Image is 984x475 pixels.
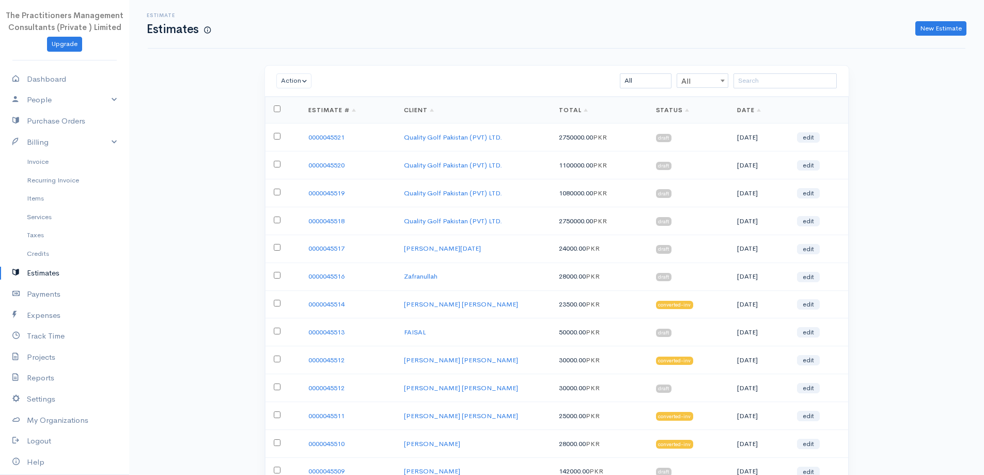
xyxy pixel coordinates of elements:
[797,160,820,171] a: edit
[656,134,672,142] span: draft
[308,411,345,420] a: 0000045511
[656,385,672,393] span: draft
[586,300,600,309] span: PKR
[551,235,647,263] td: 24000.00
[656,273,672,281] span: draft
[308,328,345,336] a: 0000045513
[729,346,789,374] td: [DATE]
[733,73,837,88] input: Search
[729,263,789,290] td: [DATE]
[656,357,694,365] span: converted-inv
[915,21,966,36] a: New Estimate
[593,189,607,197] span: PKR
[586,272,600,281] span: PKR
[729,402,789,430] td: [DATE]
[586,244,600,253] span: PKR
[586,411,600,420] span: PKR
[729,207,789,235] td: [DATE]
[551,207,647,235] td: 2750000.00
[729,151,789,179] td: [DATE]
[147,12,210,18] h6: Estimate
[797,439,820,449] a: edit
[404,189,502,197] a: Quality Golf Pakistan (PVT) LTD.
[404,217,502,225] a: Quality Golf Pakistan (PVT) LTD.
[147,23,210,36] h1: Estimates
[656,162,672,170] span: draft
[593,217,607,225] span: PKR
[797,411,820,421] a: edit
[797,383,820,393] a: edit
[797,216,820,226] a: edit
[797,299,820,310] a: edit
[729,290,789,318] td: [DATE]
[586,439,600,448] span: PKR
[797,327,820,338] a: edit
[551,124,647,151] td: 2750000.00
[551,346,647,374] td: 30000.00
[656,329,672,337] span: draft
[308,133,345,142] a: 0000045521
[593,133,607,142] span: PKR
[308,384,345,392] a: 0000045512
[404,244,481,253] a: [PERSON_NAME][DATE]
[47,37,82,52] a: Upgrade
[586,384,600,392] span: PKR
[404,356,518,364] a: [PERSON_NAME] [PERSON_NAME]
[797,188,820,198] a: edit
[551,179,647,207] td: 1080000.00
[656,245,672,253] span: draft
[551,318,647,346] td: 50000.00
[737,106,761,114] a: Date
[276,73,312,88] button: Action
[404,161,502,170] a: Quality Golf Pakistan (PVT) LTD.
[586,328,600,336] span: PKR
[6,10,123,32] span: The Practitioners Management Consultants (Private ) Limited
[404,133,502,142] a: Quality Golf Pakistan (PVT) LTD.
[308,300,345,309] a: 0000045514
[656,301,694,309] span: converted-inv
[308,161,345,170] a: 0000045520
[656,440,694,448] span: converted-inv
[797,132,820,143] a: edit
[559,106,588,114] a: Total
[308,356,345,364] a: 0000045512
[404,300,518,309] a: [PERSON_NAME] [PERSON_NAME]
[729,179,789,207] td: [DATE]
[551,430,647,457] td: 28000.00
[551,290,647,318] td: 23500.00
[729,318,789,346] td: [DATE]
[593,161,607,170] span: PKR
[308,217,345,225] a: 0000045518
[677,74,728,88] span: All
[404,411,518,420] a: [PERSON_NAME] [PERSON_NAME]
[729,235,789,263] td: [DATE]
[656,106,690,114] a: Status
[797,244,820,254] a: edit
[729,430,789,457] td: [DATE]
[404,328,426,336] a: FAISAL
[797,355,820,365] a: edit
[656,189,672,197] span: draft
[308,439,345,448] a: 0000045510
[404,384,518,392] a: [PERSON_NAME] [PERSON_NAME]
[677,73,728,88] span: All
[308,272,345,281] a: 0000045516
[308,244,345,253] a: 0000045517
[551,151,647,179] td: 1100000.00
[404,106,434,114] a: Client
[729,124,789,151] td: [DATE]
[551,263,647,290] td: 28000.00
[586,356,600,364] span: PKR
[204,26,211,35] span: How to create your first Extimate?
[656,217,672,225] span: draft
[551,402,647,430] td: 25000.00
[656,412,694,420] span: converted-inv
[404,439,460,448] a: [PERSON_NAME]
[308,189,345,197] a: 0000045519
[404,272,438,281] a: Zafranullah
[797,272,820,282] a: edit
[308,106,356,114] a: Estimate #
[551,374,647,402] td: 30000.00
[729,374,789,402] td: [DATE]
